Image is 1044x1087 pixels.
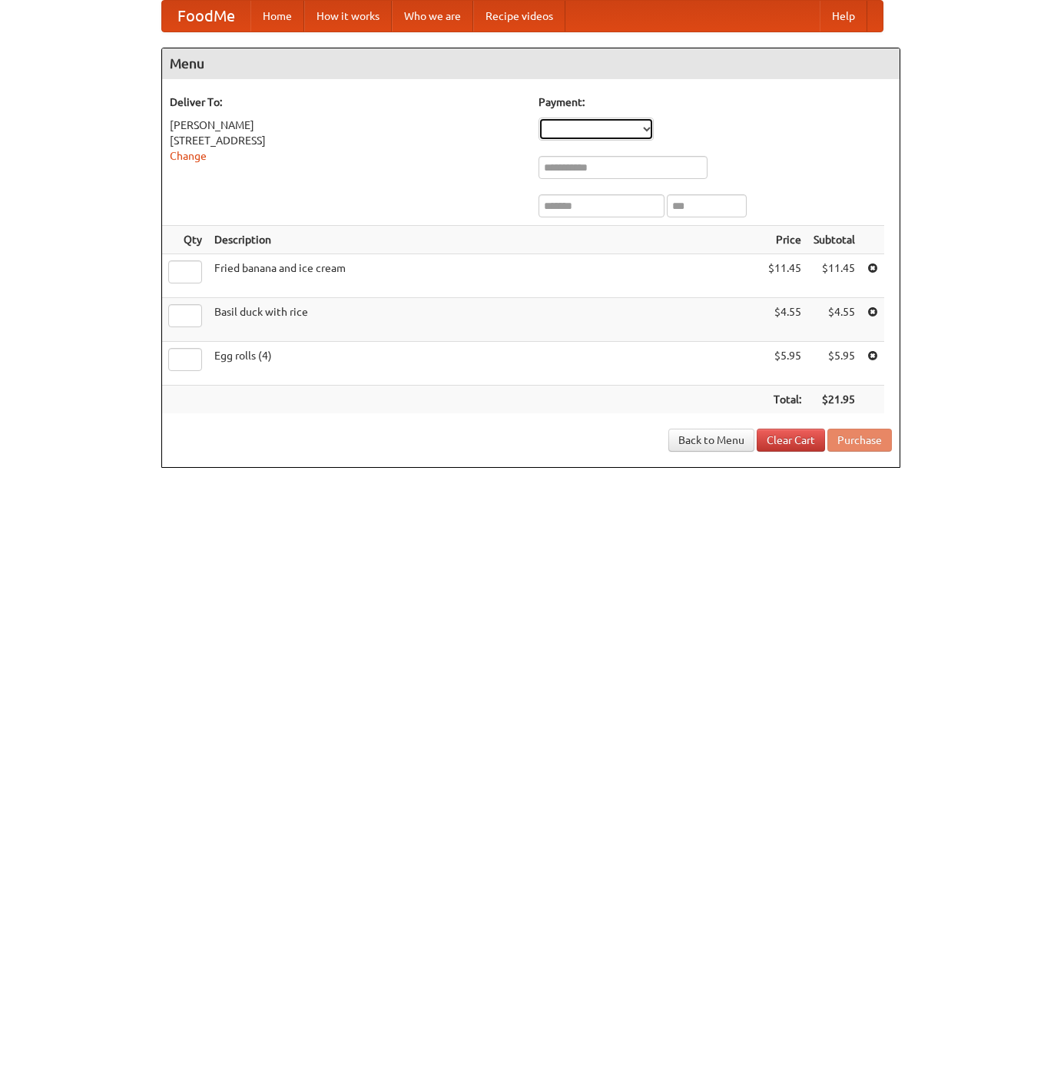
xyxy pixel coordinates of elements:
[827,429,892,452] button: Purchase
[170,118,523,133] div: [PERSON_NAME]
[807,342,861,386] td: $5.95
[762,298,807,342] td: $4.55
[392,1,473,31] a: Who we are
[807,386,861,414] th: $21.95
[208,342,762,386] td: Egg rolls (4)
[539,94,892,110] h5: Payment:
[807,298,861,342] td: $4.55
[170,150,207,162] a: Change
[807,226,861,254] th: Subtotal
[304,1,392,31] a: How it works
[162,48,900,79] h4: Menu
[807,254,861,298] td: $11.45
[208,226,762,254] th: Description
[757,429,825,452] a: Clear Cart
[762,386,807,414] th: Total:
[668,429,754,452] a: Back to Menu
[162,226,208,254] th: Qty
[473,1,565,31] a: Recipe videos
[170,94,523,110] h5: Deliver To:
[762,226,807,254] th: Price
[162,1,250,31] a: FoodMe
[762,254,807,298] td: $11.45
[208,298,762,342] td: Basil duck with rice
[170,133,523,148] div: [STREET_ADDRESS]
[208,254,762,298] td: Fried banana and ice cream
[250,1,304,31] a: Home
[762,342,807,386] td: $5.95
[820,1,867,31] a: Help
